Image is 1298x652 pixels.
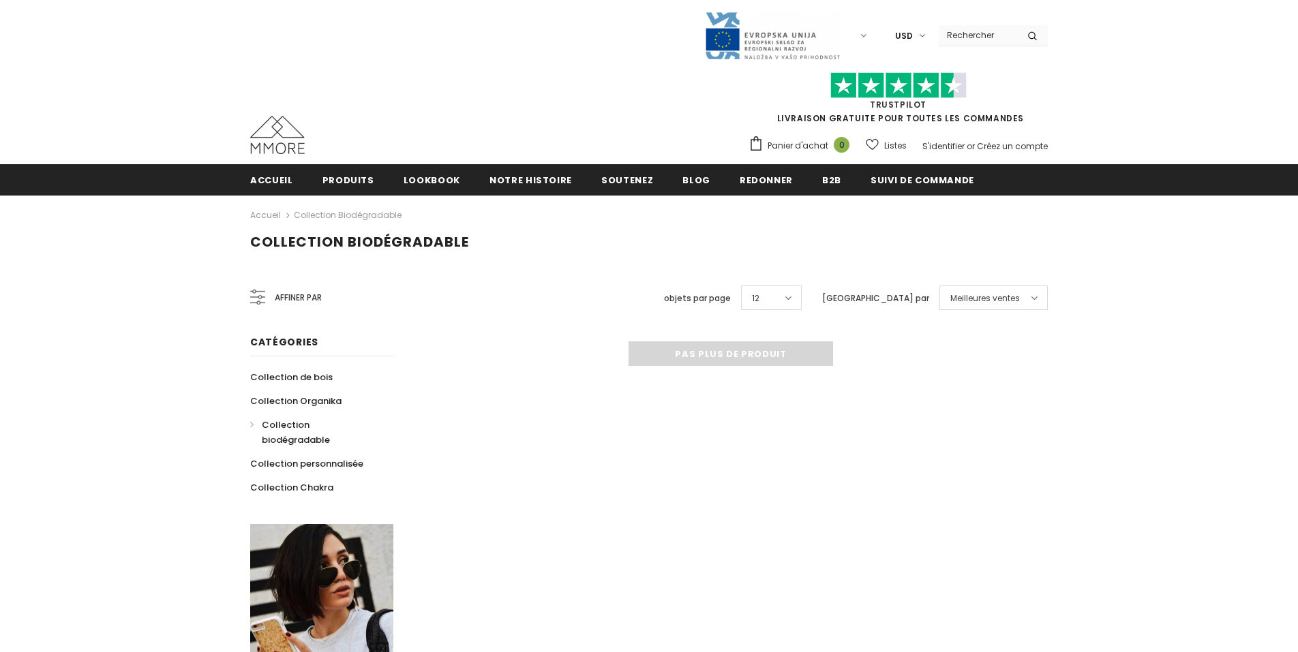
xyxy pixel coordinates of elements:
span: Accueil [250,174,293,187]
a: Notre histoire [489,164,572,195]
span: Produits [322,174,374,187]
a: TrustPilot [870,99,926,110]
span: Collection personnalisée [250,457,363,470]
span: Suivi de commande [871,174,974,187]
span: Blog [682,174,710,187]
span: Collection biodégradable [262,418,330,446]
a: Collection biodégradable [294,209,402,221]
a: soutenez [601,164,653,195]
img: Javni Razpis [704,11,841,61]
a: Collection Chakra [250,476,333,499]
a: Accueil [250,207,281,223]
span: 0 [834,137,849,153]
img: Cas MMORE [250,116,305,154]
span: Redonner [740,174,793,187]
a: B2B [822,164,841,195]
input: Search Site [939,25,1017,45]
span: Affiner par [275,290,322,305]
span: Catégories [250,335,318,349]
span: Meilleures ventes [950,292,1020,305]
span: or [967,140,975,152]
span: Collection de bois [250,371,333,384]
span: Collection biodégradable [250,232,469,251]
span: Collection Chakra [250,481,333,494]
a: Collection biodégradable [250,413,378,452]
span: LIVRAISON GRATUITE POUR TOUTES LES COMMANDES [749,78,1048,124]
a: Produits [322,164,374,195]
a: Javni Razpis [704,29,841,41]
a: Créez un compte [977,140,1048,152]
span: Notre histoire [489,174,572,187]
a: S'identifier [922,140,965,152]
a: Blog [682,164,710,195]
span: B2B [822,174,841,187]
label: objets par page [664,292,731,305]
span: Lookbook [404,174,460,187]
span: 12 [752,292,759,305]
span: soutenez [601,174,653,187]
label: [GEOGRAPHIC_DATA] par [822,292,929,305]
span: USD [895,29,913,43]
img: Faites confiance aux étoiles pilotes [830,72,967,99]
span: Listes [884,139,907,153]
a: Collection Organika [250,389,342,413]
a: Panier d'achat 0 [749,136,856,156]
a: Collection de bois [250,365,333,389]
a: Lookbook [404,164,460,195]
a: Collection personnalisée [250,452,363,476]
a: Suivi de commande [871,164,974,195]
span: Collection Organika [250,394,342,407]
a: Redonner [740,164,793,195]
span: Panier d'achat [768,139,828,153]
a: Accueil [250,164,293,195]
a: Listes [866,134,907,157]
